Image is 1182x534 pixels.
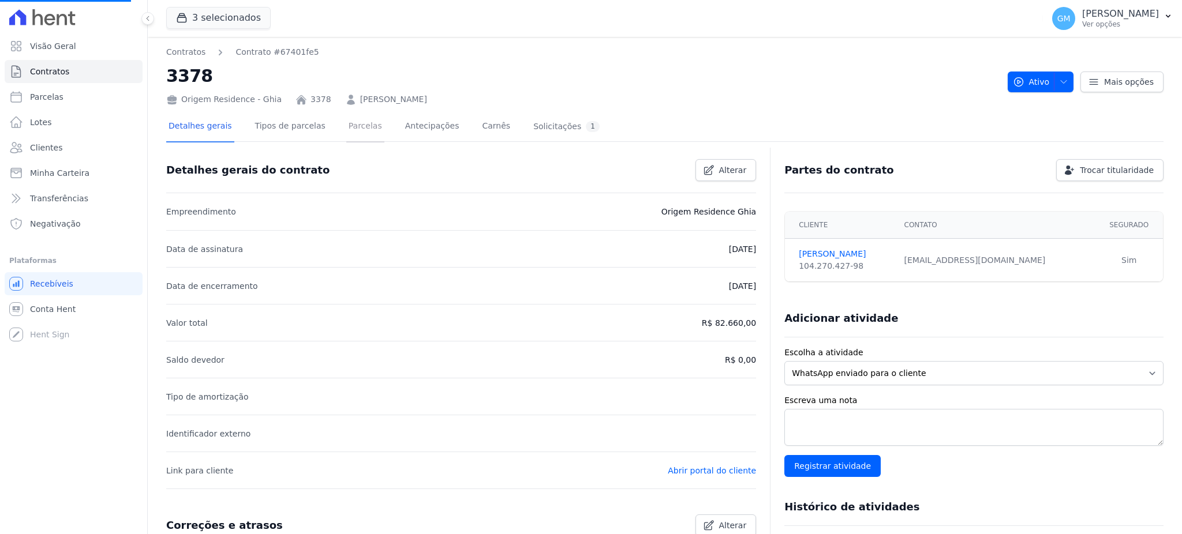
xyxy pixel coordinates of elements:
[166,353,225,367] p: Saldo devedor
[166,390,249,404] p: Tipo de amortização
[784,394,1164,407] label: Escreva uma nota
[1057,14,1071,22] span: GM
[311,93,331,106] a: 3378
[1082,8,1159,20] p: [PERSON_NAME]
[785,212,897,239] th: Cliente
[5,272,143,295] a: Recebíveis
[1082,20,1159,29] p: Ver opções
[695,159,757,181] a: Alterar
[729,242,756,256] p: [DATE]
[166,464,233,477] p: Link para cliente
[235,46,319,58] a: Contrato #67401fe5
[784,455,881,477] input: Registrar atividade
[1056,159,1164,181] a: Trocar titularidade
[784,311,898,325] h3: Adicionar atividade
[166,93,282,106] div: Origem Residence - Ghia
[729,279,756,293] p: [DATE]
[5,161,143,185] a: Minha Carteira
[166,279,258,293] p: Data de encerramento
[1008,72,1074,92] button: Ativo
[166,427,250,441] p: Identificador externo
[5,187,143,210] a: Transferências
[166,46,319,58] nav: Breadcrumb
[166,7,271,29] button: 3 selecionados
[5,111,143,134] a: Lotes
[702,316,756,330] p: R$ 82.660,00
[30,142,62,153] span: Clientes
[1013,72,1050,92] span: Ativo
[166,63,998,89] h2: 3378
[166,46,205,58] a: Contratos
[30,91,63,103] span: Parcelas
[166,316,208,330] p: Valor total
[30,116,52,128] span: Lotes
[661,205,756,219] p: Origem Residence Ghia
[166,242,243,256] p: Data de assinatura
[30,40,76,52] span: Visão Geral
[9,254,138,268] div: Plataformas
[253,112,328,142] a: Tipos de parcelas
[725,353,756,367] p: R$ 0,00
[360,93,427,106] a: [PERSON_NAME]
[5,35,143,58] a: Visão Geral
[480,112,513,142] a: Carnês
[166,205,236,219] p: Empreendimento
[5,60,143,83] a: Contratos
[346,112,384,142] a: Parcelas
[668,466,756,475] a: Abrir portal do cliente
[166,518,283,532] h3: Correções e atrasos
[784,163,894,177] h3: Partes do contrato
[799,248,890,260] a: [PERSON_NAME]
[784,500,919,514] h3: Histórico de atividades
[1095,212,1163,239] th: Segurado
[1095,239,1163,282] td: Sim
[586,121,600,132] div: 1
[1104,76,1154,88] span: Mais opções
[719,520,747,531] span: Alterar
[30,218,81,230] span: Negativação
[166,46,998,58] nav: Breadcrumb
[5,85,143,108] a: Parcelas
[5,212,143,235] a: Negativação
[30,278,73,289] span: Recebíveis
[904,254,1089,266] div: [EMAIL_ADDRESS][DOMAIN_NAME]
[1080,164,1154,176] span: Trocar titularidade
[1080,72,1164,92] a: Mais opções
[5,298,143,321] a: Conta Hent
[799,260,890,272] div: 104.270.427-98
[531,112,602,142] a: Solicitações1
[166,163,330,177] h3: Detalhes gerais do contrato
[533,121,600,132] div: Solicitações
[166,112,234,142] a: Detalhes gerais
[30,66,69,77] span: Contratos
[719,164,747,176] span: Alterar
[784,347,1164,359] label: Escolha a atividade
[5,136,143,159] a: Clientes
[897,212,1095,239] th: Contato
[30,193,88,204] span: Transferências
[1043,2,1182,35] button: GM [PERSON_NAME] Ver opções
[403,112,462,142] a: Antecipações
[30,167,89,179] span: Minha Carteira
[30,303,76,315] span: Conta Hent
